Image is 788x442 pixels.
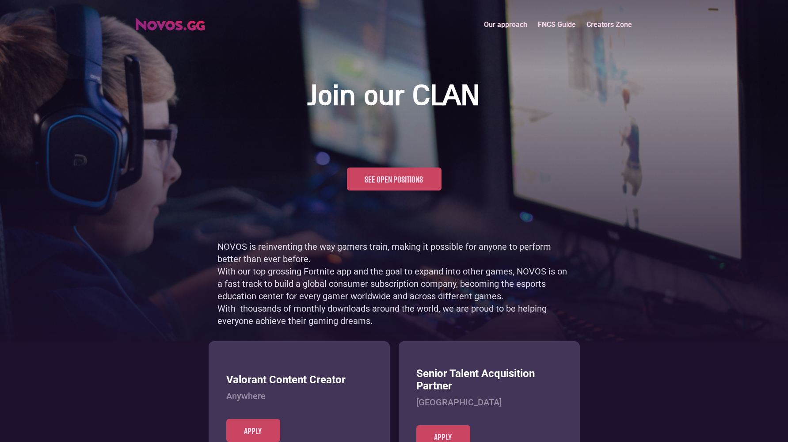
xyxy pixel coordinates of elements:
h3: Valorant Content Creator [226,373,372,386]
a: Creators Zone [581,15,637,34]
a: Our approach [479,15,533,34]
p: NOVOS is reinventing the way gamers train, making it possible for anyone to perform better than e... [217,240,571,327]
h4: Anywhere [226,391,372,401]
a: FNCS Guide [533,15,581,34]
a: Senior Talent Acquisition Partner[GEOGRAPHIC_DATA] [416,367,562,426]
h3: Senior Talent Acquisition Partner [416,367,562,393]
a: Apply [226,419,280,442]
h4: [GEOGRAPHIC_DATA] [416,397,562,408]
a: Valorant Content CreatorAnywhere [226,373,372,419]
h1: Join our CLAN [308,80,480,114]
a: See open positions [347,168,442,191]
